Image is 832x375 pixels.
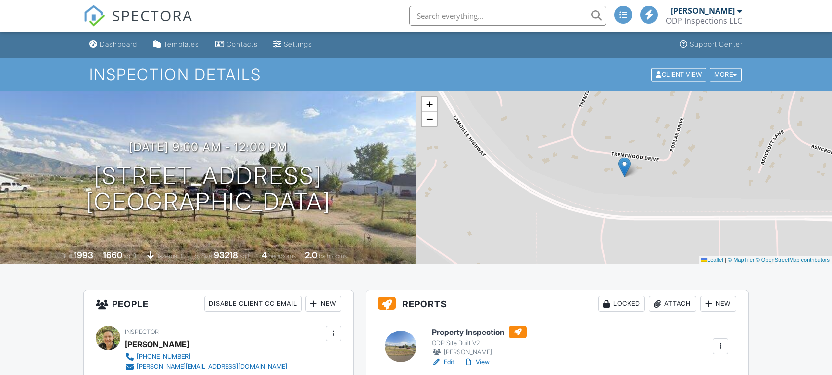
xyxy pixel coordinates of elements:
a: Property Inspection ODP Site Built V2 [PERSON_NAME] [432,326,527,357]
div: New [700,296,736,312]
div: ODP Site Built V2 [432,339,527,347]
div: Dashboard [100,40,137,48]
a: Dashboard [85,36,141,54]
a: [PHONE_NUMBER] [125,352,287,362]
h6: Property Inspection [432,326,527,338]
div: [PERSON_NAME] [432,347,527,357]
a: Templates [149,36,203,54]
div: Support Center [690,40,743,48]
a: Contacts [211,36,262,54]
div: [PERSON_NAME] [125,337,189,352]
a: Support Center [676,36,747,54]
div: Disable Client CC Email [204,296,302,312]
span: + [426,98,433,110]
div: Attach [649,296,696,312]
div: 4 [262,250,267,260]
span: bedrooms [268,252,296,260]
a: View [464,357,490,367]
h3: Reports [366,290,749,318]
div: More [710,68,742,81]
span: Built [61,252,72,260]
div: 1660 [103,250,122,260]
div: Settings [284,40,312,48]
span: sq.ft. [240,252,252,260]
h1: [STREET_ADDRESS] [GEOGRAPHIC_DATA] [86,163,331,215]
div: Contacts [227,40,258,48]
a: Zoom out [422,112,437,126]
a: © OpenStreetMap contributors [756,257,830,263]
a: © MapTiler [728,257,755,263]
div: New [305,296,341,312]
div: [PERSON_NAME][EMAIL_ADDRESS][DOMAIN_NAME] [137,363,287,371]
a: Settings [269,36,316,54]
input: Search everything... [409,6,606,26]
div: Locked [598,296,645,312]
span: Lot Size [191,252,212,260]
div: [PHONE_NUMBER] [137,353,190,361]
img: The Best Home Inspection Software - Spectora [83,5,105,27]
img: Marker [618,157,631,177]
span: basement [155,252,182,260]
a: Leaflet [701,257,723,263]
a: Client View [650,70,709,78]
div: 2.0 [305,250,317,260]
span: Inspector [125,328,159,335]
span: sq. ft. [124,252,138,260]
span: SPECTORA [112,5,193,26]
div: [PERSON_NAME] [671,6,735,16]
div: Templates [163,40,199,48]
div: 93218 [214,250,238,260]
a: [PERSON_NAME][EMAIL_ADDRESS][DOMAIN_NAME] [125,362,287,372]
a: Edit [432,357,454,367]
span: bathrooms [319,252,347,260]
div: ODP Inspections LLC [666,16,742,26]
div: 1993 [74,250,93,260]
h3: [DATE] 9:00 am - 12:00 pm [129,140,288,154]
h1: Inspection Details [89,66,742,83]
span: | [725,257,726,263]
span: − [426,113,433,125]
a: Zoom in [422,97,437,112]
h3: People [84,290,353,318]
div: Client View [651,68,706,81]
a: SPECTORA [83,13,193,34]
